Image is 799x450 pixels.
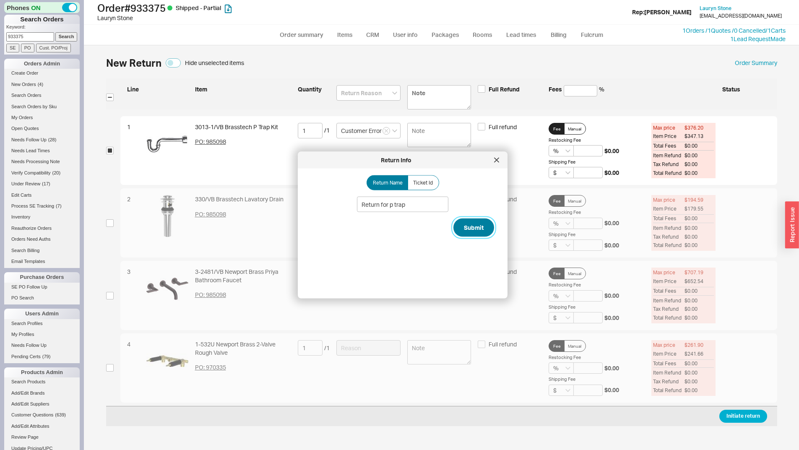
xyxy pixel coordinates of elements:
span: $0.00 [604,169,619,177]
span: Process SE Tracking [11,203,54,208]
a: Lauryn Stone [700,5,731,11]
a: User info [387,27,424,42]
input: Full Refund [478,85,485,93]
button: Hide unselected items [166,58,181,68]
span: ( 20 ) [52,170,61,175]
h1: Order # 933375 [97,2,402,14]
span: Full refund [489,123,517,131]
a: Order Summary [735,59,777,67]
span: Manual [568,125,581,132]
img: 3013-1_26_large_kaoxvl [146,123,188,165]
input: Return Reason [336,85,401,101]
a: Needs Follow Up [4,341,80,350]
a: Add/Edit Attributes [4,422,80,431]
a: Edit Carts [4,191,80,200]
a: 1Orders /1Quotes /0 Cancelled [682,27,765,34]
div: Return Info [302,156,490,164]
div: 1 [127,123,140,179]
input: Full refund [478,123,485,130]
a: CRM [360,27,385,42]
span: Ticket Id [413,179,433,186]
a: /1Carts [765,27,786,34]
a: Search Orders by Sku [4,102,80,111]
a: Needs Lead Times [4,146,80,155]
span: Status [722,85,770,109]
span: Return Name [373,179,403,186]
span: $0.00 [684,152,714,159]
a: Reauthorize Orders [4,224,80,233]
div: Purchase Orders [4,272,80,282]
input: PO [21,44,34,52]
a: 1Lead RequestMade [730,35,786,42]
a: Process SE Tracking(7) [4,202,80,211]
span: Restocking Fee [549,137,581,143]
svg: open menu [392,91,397,95]
div: Products Admin [4,367,80,377]
span: $376.20 [684,125,714,132]
a: Create Order [4,69,80,78]
div: 3013-1/VB Brasstech P Trap Kit [195,123,291,131]
a: SE PO Follow Up [4,283,80,291]
a: Needs Follow Up(28) [4,135,80,144]
div: Phones [4,2,80,13]
span: PO: 985098 [195,138,226,145]
a: Items [331,27,359,42]
a: New Orders(4) [4,80,80,89]
span: Needs Follow Up [11,137,47,142]
a: Rooms [467,27,498,42]
div: [EMAIL_ADDRESS][DOMAIN_NAME] [700,13,782,19]
span: Item Price [653,133,684,140]
span: Verify Compatibility [11,170,51,175]
span: Item Refund [653,152,684,159]
input: Select... [549,145,574,156]
span: $0.00 [684,142,714,151]
input: Cust. PO/Proj [36,44,71,52]
a: Customer Questions(639) [4,411,80,419]
a: My Profiles [4,330,80,339]
span: Under Review [11,181,40,186]
a: Search Orders [4,91,80,100]
span: ( 79 ) [42,354,51,359]
a: Billing [544,27,573,42]
span: Total Refund [653,170,684,177]
a: Search Profiles [4,319,80,328]
a: Packages [426,27,465,42]
a: Orders Need Auths [4,235,80,244]
input: SE [6,44,19,52]
span: / 1 [324,126,330,135]
input: Select... [549,167,574,178]
span: ON [31,3,41,12]
span: Initiate return [726,411,760,421]
a: Lead times [500,27,542,42]
a: Order summary [274,27,330,42]
div: Orders Admin [4,59,80,69]
span: Shipped - Partial [176,4,221,11]
a: Add/Edit Suppliers [4,400,80,408]
a: Search Billing [4,246,80,255]
span: ( 639 ) [55,412,66,417]
span: ( 28 ) [48,137,57,142]
div: Rep: [PERSON_NAME] [632,8,692,16]
p: Keyword: [6,24,80,32]
span: ( 7 ) [56,203,61,208]
h1: Search Orders [4,15,80,24]
button: Initiate return [719,410,767,423]
h1: New Return [106,58,161,68]
a: Fulcrum [575,27,609,42]
span: Customer Questions [11,412,53,417]
svg: open menu [565,171,570,174]
a: Add/Edit Brands [4,389,80,398]
input: Search [55,32,78,41]
a: PO Search [4,294,80,302]
span: $0.00 [604,147,619,155]
span: $0.00 [684,161,714,168]
span: $347.13 [684,133,714,140]
span: Line [127,85,140,109]
span: Total Fees [653,142,684,151]
svg: open menu [392,129,397,133]
span: Fee [553,125,561,132]
a: Under Review(17) [4,179,80,188]
input: Reason [336,123,401,138]
span: Needs Follow Up [11,343,47,348]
